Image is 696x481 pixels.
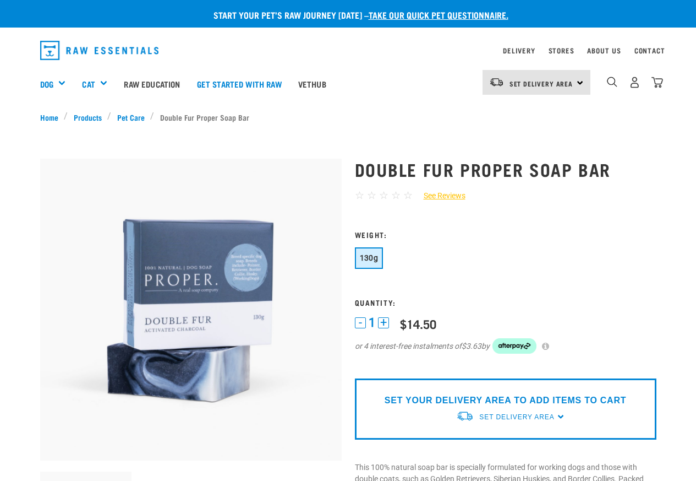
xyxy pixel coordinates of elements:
[40,111,64,123] a: Home
[492,338,536,354] img: Afterpay
[116,62,188,106] a: Raw Education
[378,317,389,328] button: +
[379,189,388,202] span: ☆
[607,77,617,87] img: home-icon-1@2x.png
[355,317,366,328] button: -
[355,247,383,269] button: 130g
[31,36,665,64] nav: dropdown navigation
[400,317,436,331] div: $14.50
[355,298,656,306] h3: Quantity:
[68,111,107,123] a: Products
[403,189,413,202] span: ☆
[355,338,656,354] div: or 4 interest-free instalments of by
[587,48,621,52] a: About Us
[385,394,626,407] p: SET YOUR DELIVERY AREA TO ADD ITEMS TO CART
[355,189,364,202] span: ☆
[290,62,335,106] a: Vethub
[40,111,656,123] nav: breadcrumbs
[503,48,535,52] a: Delivery
[489,77,504,87] img: van-moving.png
[355,230,656,239] h3: Weight:
[189,62,290,106] a: Get started with Raw
[82,78,95,90] a: Cat
[509,82,573,85] span: Set Delivery Area
[479,413,554,421] span: Set Delivery Area
[40,41,159,60] img: Raw Essentials Logo
[634,48,665,52] a: Contact
[629,77,640,88] img: user.png
[462,341,481,352] span: $3.63
[391,189,401,202] span: ☆
[651,77,663,88] img: home-icon@2x.png
[355,159,656,179] h1: Double Fur Proper Soap Bar
[40,159,342,461] img: Double fur soap
[111,111,150,123] a: Pet Care
[549,48,574,52] a: Stores
[413,190,465,202] a: See Reviews
[456,410,474,422] img: van-moving.png
[369,317,375,328] span: 1
[367,189,376,202] span: ☆
[369,12,508,17] a: take our quick pet questionnaire.
[360,253,379,262] span: 130g
[40,78,53,90] a: Dog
